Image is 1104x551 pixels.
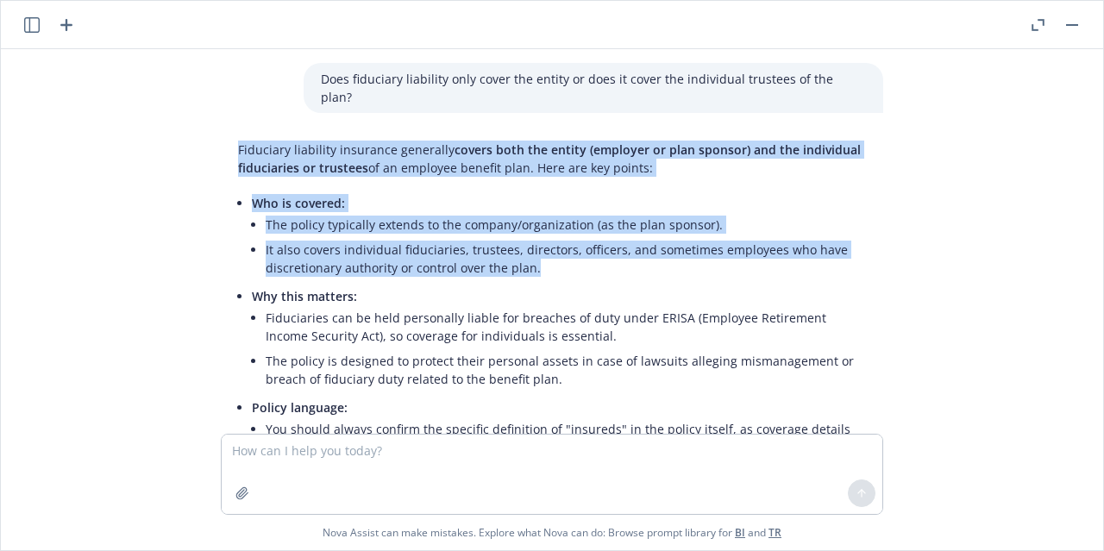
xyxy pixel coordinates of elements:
li: The policy typically extends to the company/organization (as the plan sponsor). [266,212,866,237]
span: Policy language: [252,399,348,416]
li: It also covers individual fiduciaries, trustees, directors, officers, and sometimes employees who... [266,237,866,280]
p: Does fiduciary liability only cover the entity or does it cover the individual trustees of the plan? [321,70,866,106]
a: TR [768,525,781,540]
a: BI [735,525,745,540]
li: Fiduciaries can be held personally liable for breaches of duty under ERISA (Employee Retirement I... [266,305,866,348]
span: Nova Assist can make mistakes. Explore what Nova can do: Browse prompt library for and [8,515,1096,550]
li: The policy is designed to protect their personal assets in case of lawsuits alleging mismanagemen... [266,348,866,391]
span: Who is covered: [252,195,345,211]
span: covers both the entity (employer or plan sponsor) and the individual fiduciaries or trustees [238,141,861,176]
span: Why this matters: [252,288,357,304]
p: Fiduciary liability insurance generally of an employee benefit plan. Here are key points: [238,141,866,177]
li: You should always confirm the specific definition of "insureds" in the policy itself, as coverage... [266,416,866,460]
